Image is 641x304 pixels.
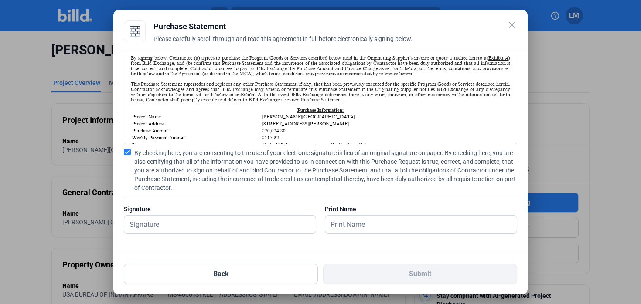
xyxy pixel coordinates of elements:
div: This Purchase Statement supersedes and replaces any other Purchase Statement, if any, that has be... [131,81,510,102]
td: Weekly Payment Amount: [132,135,261,141]
input: Signature [124,216,306,233]
mat-icon: close [507,20,517,30]
div: By signing below, Contractor (a) agrees to purchase the Program Goods or Services described below... [131,55,510,76]
div: Signature [124,205,316,213]
td: Up to 120 days, commencing on the Purchase Date [262,142,509,148]
td: $20,024.80 [262,128,509,134]
u: Exhibit A [241,92,261,97]
button: Submit [323,264,517,284]
td: [PERSON_NAME][GEOGRAPHIC_DATA] [262,114,509,120]
button: Back [124,264,318,284]
u: Exhibit A [488,55,508,61]
u: Purchase Information: [297,108,344,113]
td: Project Name: [132,114,261,120]
input: Print Name [325,216,507,233]
td: $117.32 [262,135,509,141]
td: Term: [132,142,261,148]
td: Purchase Amount: [132,128,261,134]
span: By checking here, you are consenting to the use of your electronic signature in lieu of an origin... [134,149,517,192]
div: Print Name [325,205,517,213]
div: Purchase Statement [153,20,517,33]
td: [STREET_ADDRESS][PERSON_NAME] [262,121,509,127]
td: Project Address: [132,121,261,127]
div: Please carefully scroll through and read this agreement in full before electronically signing below. [153,34,517,54]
